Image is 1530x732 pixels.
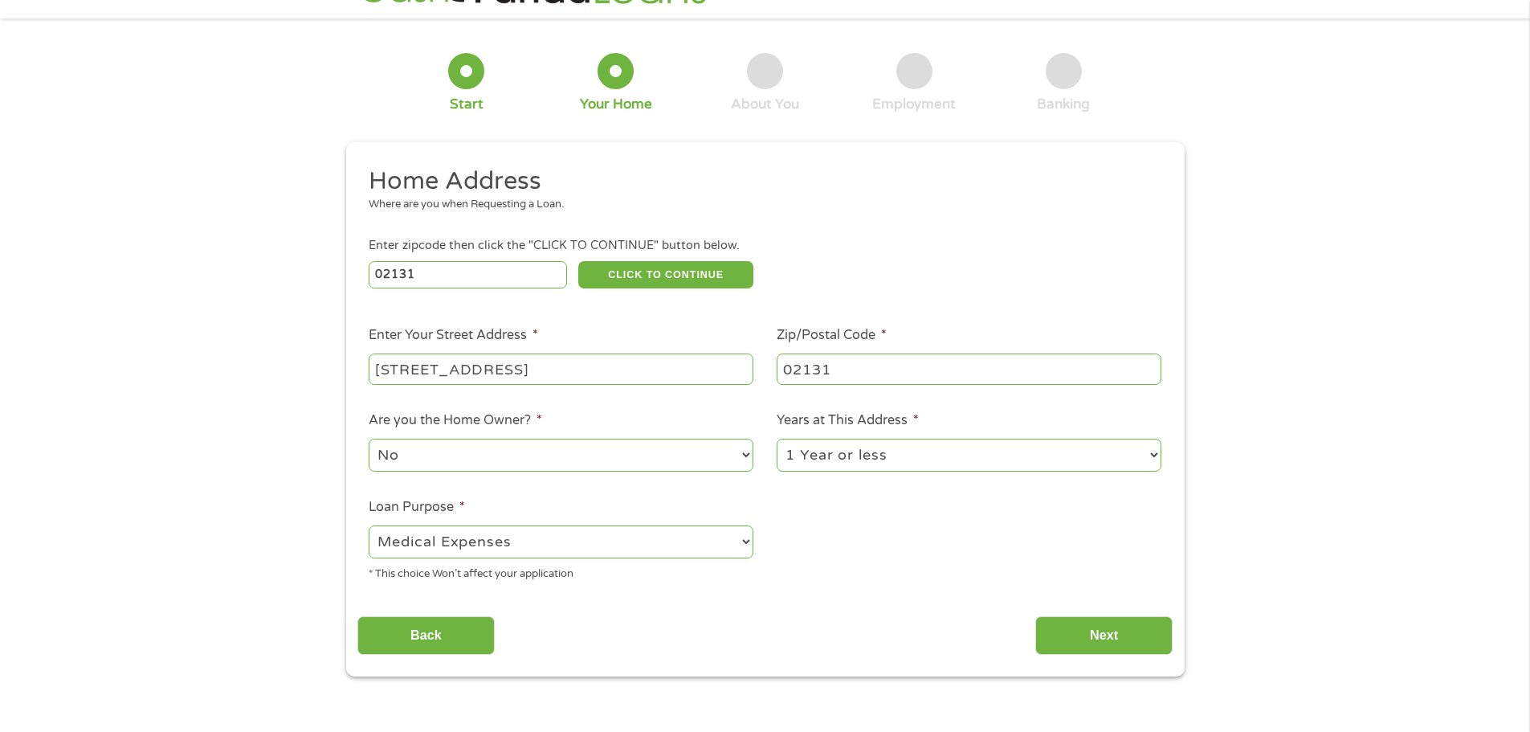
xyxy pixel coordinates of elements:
div: Enter zipcode then click the "CLICK TO CONTINUE" button below. [369,237,1161,255]
label: Loan Purpose [369,499,465,516]
div: Employment [872,96,956,113]
div: Banking [1037,96,1090,113]
button: CLICK TO CONTINUE [578,261,753,288]
div: About You [731,96,799,113]
div: Start [450,96,483,113]
input: Back [357,616,495,656]
label: Are you the Home Owner? [369,412,542,429]
label: Zip/Postal Code [777,327,887,344]
input: Enter Zipcode (e.g 01510) [369,261,567,288]
input: Next [1035,616,1173,656]
div: Your Home [580,96,652,113]
div: * This choice Won’t affect your application [369,561,753,583]
div: Where are you when Requesting a Loan. [369,197,1149,213]
input: 1 Main Street [369,354,753,384]
label: Years at This Address [777,412,919,429]
label: Enter Your Street Address [369,327,538,344]
h2: Home Address [369,166,1149,198]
